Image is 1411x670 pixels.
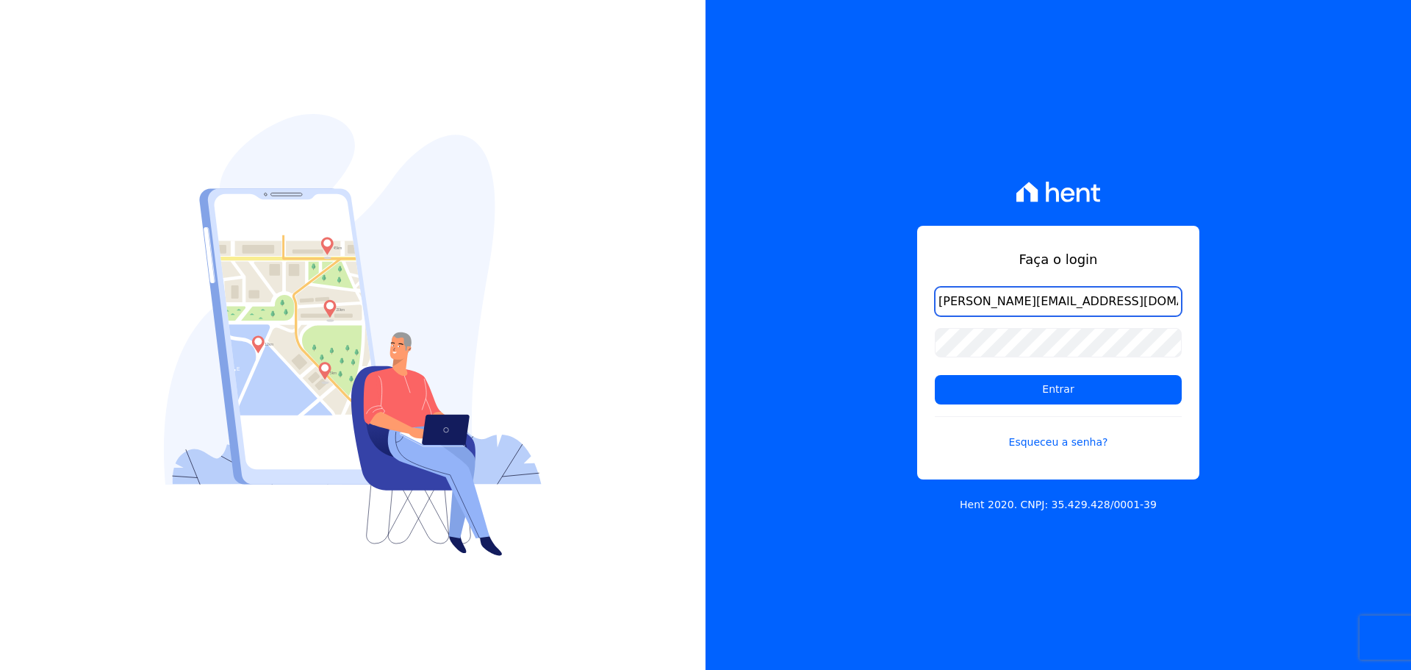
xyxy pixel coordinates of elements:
p: Hent 2020. CNPJ: 35.429.428/0001-39 [960,497,1157,513]
a: Esqueceu a senha? [935,416,1182,450]
input: Email [935,287,1182,316]
img: Login [164,114,542,556]
h1: Faça o login [935,249,1182,269]
input: Entrar [935,375,1182,405]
